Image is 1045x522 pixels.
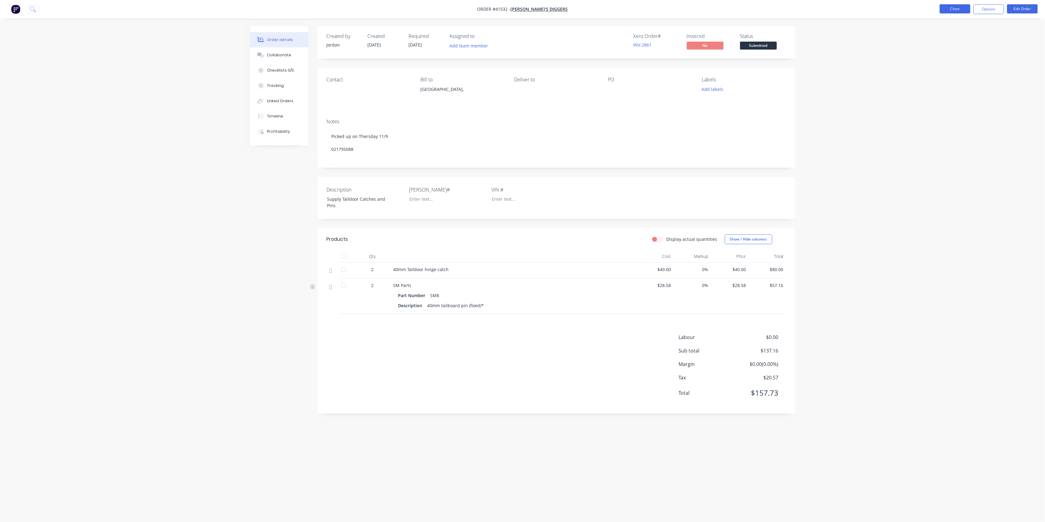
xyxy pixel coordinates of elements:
[740,42,777,49] span: Submitted
[327,127,786,158] div: Picked up on Thersday 11/9 021795088
[667,236,717,242] label: Display actual quantities
[250,78,308,93] button: Tracking
[446,42,491,50] button: Add team member
[322,195,399,210] div: Supply Taildoor Catches and Pins
[450,33,511,39] div: Assigned to
[354,250,391,263] div: Qty
[267,83,284,88] div: Tracking
[450,42,491,50] button: Add team member
[514,77,598,83] div: Deliver to
[733,347,778,354] span: $137.16
[267,129,290,134] div: Profitability
[687,33,733,39] div: Invoiced
[398,301,425,310] div: Description
[250,32,308,47] button: Order details
[420,85,504,94] div: [GEOGRAPHIC_DATA],
[398,291,428,300] div: Part Number
[679,347,733,354] span: Sub total
[250,47,308,63] button: Collaborate
[393,282,412,288] span: SM Parts
[267,52,291,58] div: Collaborate
[740,33,786,39] div: Status
[409,42,422,48] span: [DATE]
[368,33,401,39] div: Created
[420,85,504,105] div: [GEOGRAPHIC_DATA],
[673,250,711,263] div: Markup
[327,186,403,193] label: Description
[733,360,778,368] span: $0.00 ( 0.00 %)
[679,389,733,397] span: Total
[250,93,308,109] button: Linked Orders
[733,374,778,381] span: $20.57
[327,42,360,48] div: Jordan
[740,42,777,51] button: Submitted
[636,250,674,263] div: Cost
[676,266,709,273] span: 0%
[633,33,679,39] div: Xero Order #
[973,4,1004,14] button: Options
[713,266,746,273] span: $40.00
[250,109,308,124] button: Timeline
[511,6,568,12] a: [PERSON_NAME]'s Diggers
[425,301,487,310] div: 40mm tailboard pin (fixed)*
[327,119,786,125] div: Notes
[327,236,348,243] div: Products
[491,186,568,193] label: VIN #
[420,77,504,83] div: Bill to
[638,266,671,273] span: $40.00
[250,63,308,78] button: Checklists 0/0
[638,282,671,289] span: $28.58
[428,291,442,300] div: SM8
[676,282,709,289] span: 0%
[679,334,733,341] span: Labour
[679,360,733,368] span: Margin
[267,68,294,73] div: Checklists 0/0
[327,77,411,83] div: Contact
[267,114,283,119] div: Timeline
[940,4,970,13] button: Close
[725,234,772,244] button: Show / Hide columns
[11,5,20,14] img: Factory
[371,266,374,273] span: 2
[748,250,786,263] div: Total
[751,282,784,289] span: $57.16
[250,124,308,139] button: Profitability
[368,42,381,48] span: [DATE]
[711,250,749,263] div: Price
[702,77,786,83] div: Labels
[409,186,486,193] label: [PERSON_NAME]#
[733,334,778,341] span: $0.00
[267,98,293,104] div: Linked Orders
[633,42,652,48] a: INV-2861
[698,85,727,93] button: Add labels
[713,282,746,289] span: $28.58
[409,33,442,39] div: Required
[733,387,778,398] span: $157.73
[1007,4,1038,13] button: Edit Order
[751,266,784,273] span: $80.00
[267,37,293,43] div: Order details
[393,267,449,272] span: 40mm Taildoor hinge catch
[687,42,724,49] span: No
[327,33,360,39] div: Created by
[679,374,733,381] span: Tax
[477,6,511,12] span: Order #41532 -
[371,282,374,289] span: 2
[608,77,692,83] div: PO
